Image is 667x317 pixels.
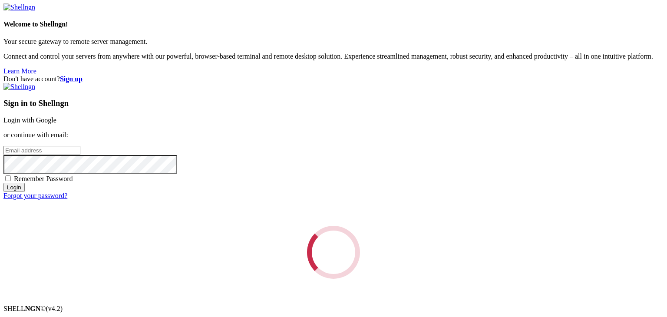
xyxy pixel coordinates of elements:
[3,53,664,60] p: Connect and control your servers from anywhere with our powerful, browser-based terminal and remo...
[3,116,56,124] a: Login with Google
[3,146,80,155] input: Email address
[307,226,360,279] div: Loading...
[60,75,83,83] a: Sign up
[3,38,664,46] p: Your secure gateway to remote server management.
[3,20,664,28] h4: Welcome to Shellngn!
[3,83,35,91] img: Shellngn
[46,305,63,312] span: 4.2.0
[5,175,11,181] input: Remember Password
[14,175,73,182] span: Remember Password
[3,67,36,75] a: Learn More
[3,99,664,108] h3: Sign in to Shellngn
[3,192,67,199] a: Forgot your password?
[3,75,664,83] div: Don't have account?
[3,3,35,11] img: Shellngn
[25,305,41,312] b: NGN
[3,131,664,139] p: or continue with email:
[3,305,63,312] span: SHELL ©
[3,183,25,192] input: Login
